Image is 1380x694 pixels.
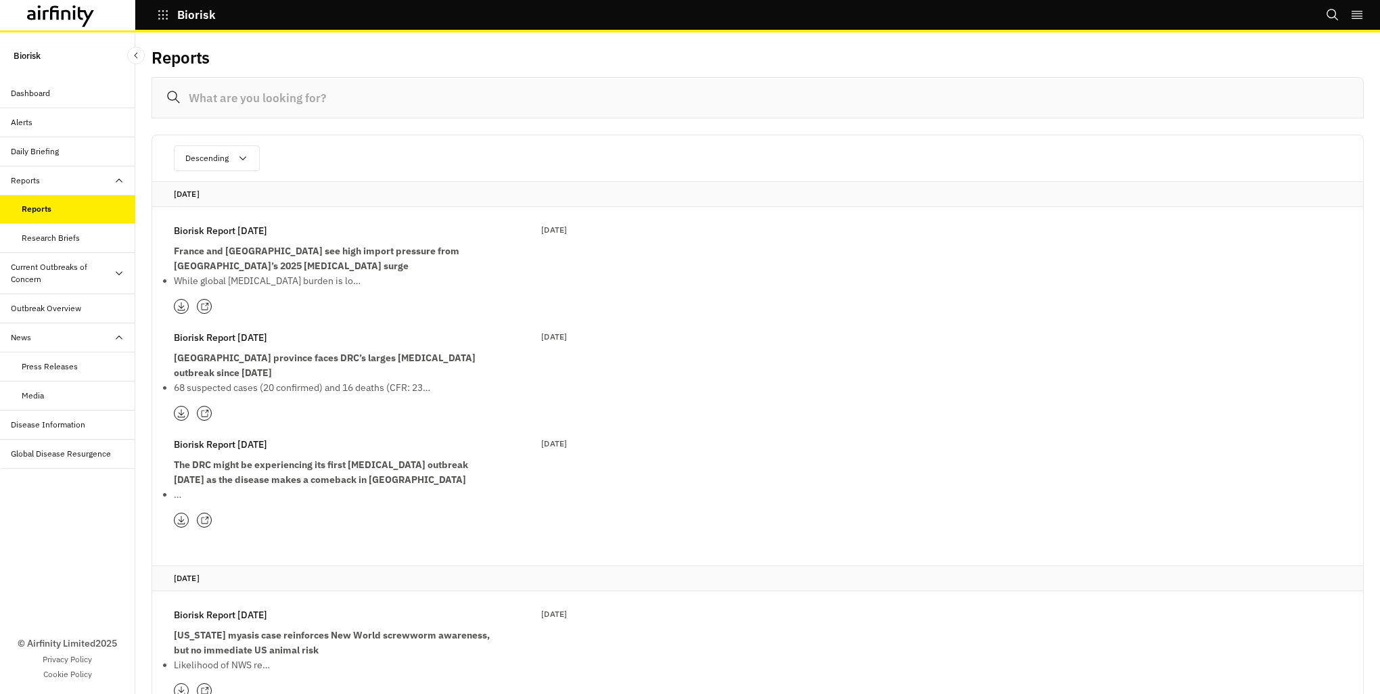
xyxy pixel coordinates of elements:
p: [DATE] [541,607,567,621]
div: Reports [22,203,51,215]
div: Current Outbreaks of Concern [11,261,114,285]
li: … [174,487,499,502]
p: [DATE] [174,572,1341,585]
a: Cookie Policy [43,668,92,680]
p: [DATE] [541,330,567,344]
p: Likelihood of NWS re… [174,657,499,672]
strong: [US_STATE] myasis case reinforces New World screwworm awareness, but no immediate US animal risk [174,629,490,656]
div: Dashboard [11,87,50,99]
p: While global [MEDICAL_DATA] burden is lo… [174,273,499,288]
p: [DATE] [541,437,567,450]
div: Press Releases [22,361,78,373]
a: Privacy Policy [43,653,92,666]
p: Biorisk [14,43,41,68]
div: Daily Briefing [11,145,59,158]
button: Biorisk [157,3,216,26]
strong: France and [GEOGRAPHIC_DATA] see high import pressure from [GEOGRAPHIC_DATA]’s 2025 [MEDICAL_DATA... [174,245,459,272]
div: Disease Information [11,419,85,431]
div: Global Disease Resurgence [11,448,111,460]
div: Research Briefs [22,232,80,244]
button: Search [1326,3,1339,26]
h2: Reports [152,48,210,68]
strong: The DRC might be experiencing its first [MEDICAL_DATA] outbreak [DATE] as the disease makes a com... [174,459,468,486]
p: [DATE] [541,223,567,237]
p: 68 suspected cases (20 confirmed) and 16 deaths (CFR: 23… [174,380,499,395]
p: [DATE] [174,187,1341,201]
p: Biorisk Report [DATE] [174,223,267,238]
p: Biorisk [177,9,216,21]
div: Reports [11,175,40,187]
p: Biorisk Report [DATE] [174,330,267,345]
p: © Airfinity Limited 2025 [18,637,117,651]
div: Media [22,390,44,402]
button: Close Sidebar [127,47,145,64]
div: Alerts [11,116,32,129]
strong: [GEOGRAPHIC_DATA] province faces DRC’s larges [MEDICAL_DATA] outbreak since [DATE] [174,352,476,379]
button: Descending [174,145,260,171]
input: What are you looking for? [152,77,1364,118]
p: Biorisk Report [DATE] [174,437,267,452]
div: News [11,331,31,344]
p: Biorisk Report [DATE] [174,607,267,622]
div: Outbreak Overview [11,302,81,315]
